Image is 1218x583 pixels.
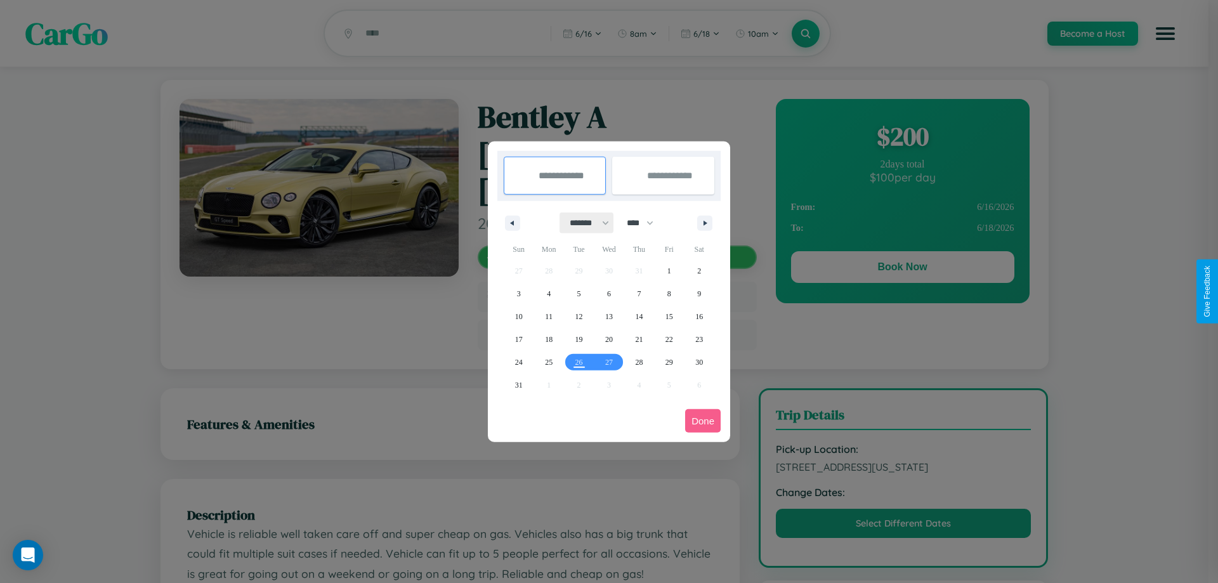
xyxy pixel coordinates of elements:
button: 5 [564,282,594,305]
button: 6 [594,282,624,305]
span: Sun [504,239,534,259]
button: 17 [504,328,534,351]
span: Fri [654,239,684,259]
button: 8 [654,282,684,305]
span: 1 [667,259,671,282]
span: Tue [564,239,594,259]
span: 25 [545,351,553,374]
span: 21 [635,328,643,351]
span: 29 [665,351,673,374]
span: 12 [575,305,583,328]
span: 24 [515,351,523,374]
span: 2 [697,259,701,282]
button: Done [685,409,721,433]
span: 10 [515,305,523,328]
span: 15 [665,305,673,328]
span: 6 [607,282,611,305]
span: 22 [665,328,673,351]
button: 29 [654,351,684,374]
button: 24 [504,351,534,374]
span: 11 [545,305,553,328]
button: 26 [564,351,594,374]
button: 10 [504,305,534,328]
button: 15 [654,305,684,328]
span: 17 [515,328,523,351]
button: 23 [684,328,714,351]
div: Give Feedback [1203,266,1212,317]
button: 1 [654,259,684,282]
button: 4 [534,282,563,305]
span: 27 [605,351,613,374]
button: 27 [594,351,624,374]
button: 3 [504,282,534,305]
span: 28 [635,351,643,374]
span: 19 [575,328,583,351]
button: 22 [654,328,684,351]
button: 30 [684,351,714,374]
span: 14 [635,305,643,328]
button: 16 [684,305,714,328]
span: 8 [667,282,671,305]
span: Wed [594,239,624,259]
button: 14 [624,305,654,328]
span: 16 [695,305,703,328]
button: 20 [594,328,624,351]
span: 9 [697,282,701,305]
span: 20 [605,328,613,351]
span: Mon [534,239,563,259]
button: 31 [504,374,534,396]
span: 26 [575,351,583,374]
button: 28 [624,351,654,374]
button: 11 [534,305,563,328]
span: 23 [695,328,703,351]
button: 9 [684,282,714,305]
span: 18 [545,328,553,351]
button: 7 [624,282,654,305]
button: 21 [624,328,654,351]
span: 31 [515,374,523,396]
span: 5 [577,282,581,305]
button: 13 [594,305,624,328]
button: 2 [684,259,714,282]
span: Sat [684,239,714,259]
button: 18 [534,328,563,351]
span: 4 [547,282,551,305]
button: 12 [564,305,594,328]
div: Open Intercom Messenger [13,540,43,570]
span: 3 [517,282,521,305]
span: 13 [605,305,613,328]
button: 19 [564,328,594,351]
span: 7 [637,282,641,305]
span: 30 [695,351,703,374]
span: Thu [624,239,654,259]
button: 25 [534,351,563,374]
